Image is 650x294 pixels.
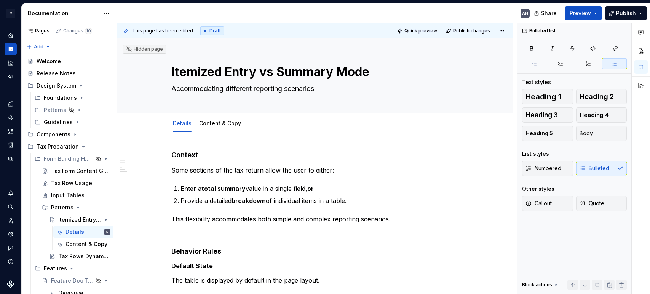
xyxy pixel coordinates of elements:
[44,155,93,163] div: Form Building Handbook
[39,201,113,214] div: Patterns
[5,43,17,55] div: Documentation
[85,28,92,34] span: 10
[522,161,573,176] button: Numbered
[616,10,636,17] span: Publish
[307,185,314,192] strong: or
[605,6,647,20] button: Publish
[32,104,113,116] div: Patterns
[580,200,604,207] span: Quote
[5,139,17,151] a: Storybook stories
[37,131,70,138] div: Components
[5,201,17,213] button: Search ⌘K
[5,112,17,124] a: Components
[199,120,241,126] a: Content & Copy
[24,67,113,80] a: Release Notes
[58,216,101,224] div: Itemized Entry vs Summary Mode
[170,63,458,81] textarea: Itemized Entry vs Summary Mode
[32,153,113,165] div: Form Building Handbook
[51,204,73,211] div: Patterns
[63,28,92,34] div: Changes
[576,107,627,123] button: Heading 4
[37,143,79,150] div: Tax Preparation
[126,46,163,52] div: Hidden page
[5,187,17,199] div: Notifications
[51,277,93,284] div: Feature Doc Template
[46,214,113,226] a: Itemized Entry vs Summary Mode
[180,184,459,193] p: Enter a value in a single field,
[201,185,246,192] strong: total summary
[522,185,554,193] div: Other styles
[39,189,113,201] a: Input Tables
[580,111,609,119] span: Heading 4
[51,167,109,175] div: Tax Form Content Guidelines
[171,276,459,285] p: The table is displayed by default in the page layout.
[39,177,113,189] a: Tax Row Usage
[58,252,109,260] div: Tax Rows Dynamic Column Addition
[171,262,213,270] strong: Default State
[209,28,221,34] span: Draft
[576,126,627,141] button: Body
[32,116,113,128] div: Guidelines
[453,28,490,34] span: Publish changes
[522,89,573,104] button: Heading 1
[444,26,493,36] button: Publish changes
[32,262,113,275] div: Features
[5,153,17,165] a: Data sources
[232,197,266,205] strong: breakdown
[44,106,66,114] div: Patterns
[53,238,113,250] a: Content & Copy
[51,179,92,187] div: Tax Row Usage
[171,150,459,160] h4: Context
[32,92,113,104] div: Foundations
[5,228,17,240] a: Settings
[525,111,558,119] span: Heading 3
[65,240,107,248] div: Content & Copy
[5,125,17,137] a: Assets
[522,280,559,290] div: Block actions
[576,196,627,211] button: Quote
[46,250,113,262] a: Tax Rows Dynamic Column Addition
[522,150,549,158] div: List styles
[27,28,50,34] div: Pages
[522,78,551,86] div: Text styles
[404,28,437,34] span: Quick preview
[5,214,17,227] a: Invite team
[580,129,593,137] span: Body
[171,166,459,175] p: Some sections of the tax return allow the user to either:
[37,70,76,77] div: Release Notes
[7,280,14,288] a: Supernova Logo
[5,70,17,83] a: Code automation
[24,42,53,52] button: Add
[5,57,17,69] a: Analytics
[530,6,562,20] button: Share
[525,165,561,172] span: Numbered
[525,129,553,137] span: Heading 5
[522,10,528,16] div: AH
[44,118,73,126] div: Guidelines
[53,226,113,238] a: DetailsAH
[171,247,459,256] h4: Behavior Rules
[51,192,85,199] div: Input Tables
[5,98,17,110] a: Design tokens
[37,58,61,65] div: Welcome
[132,28,194,34] span: This page has been edited.
[39,165,113,177] a: Tax Form Content Guidelines
[580,93,614,101] span: Heading 2
[24,55,113,67] a: Welcome
[522,196,573,211] button: Callout
[34,44,43,50] span: Add
[5,29,17,42] a: Home
[106,228,109,236] div: AH
[24,128,113,141] div: Components
[24,141,113,153] div: Tax Preparation
[576,89,627,104] button: Heading 2
[5,242,17,254] div: Contact support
